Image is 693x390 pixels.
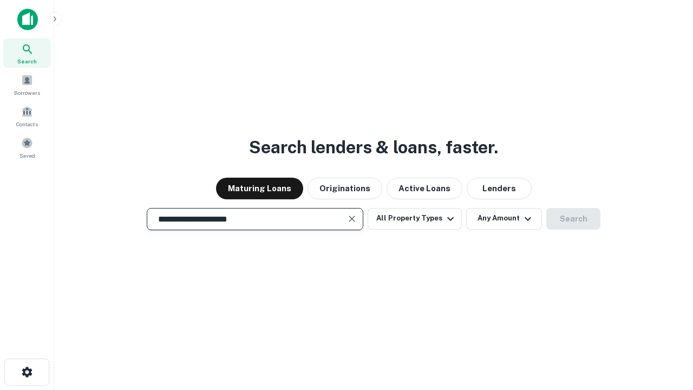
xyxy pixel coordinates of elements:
[3,101,51,131] a: Contacts
[387,178,462,199] button: Active Loans
[19,151,35,160] span: Saved
[16,120,38,128] span: Contacts
[368,208,462,230] button: All Property Types
[308,178,382,199] button: Originations
[3,38,51,68] a: Search
[344,211,359,226] button: Clear
[3,133,51,162] a: Saved
[467,178,532,199] button: Lenders
[17,57,37,66] span: Search
[639,303,693,355] iframe: Chat Widget
[216,178,303,199] button: Maturing Loans
[3,70,51,99] a: Borrowers
[466,208,542,230] button: Any Amount
[249,134,498,160] h3: Search lenders & loans, faster.
[14,88,40,97] span: Borrowers
[17,9,38,30] img: capitalize-icon.png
